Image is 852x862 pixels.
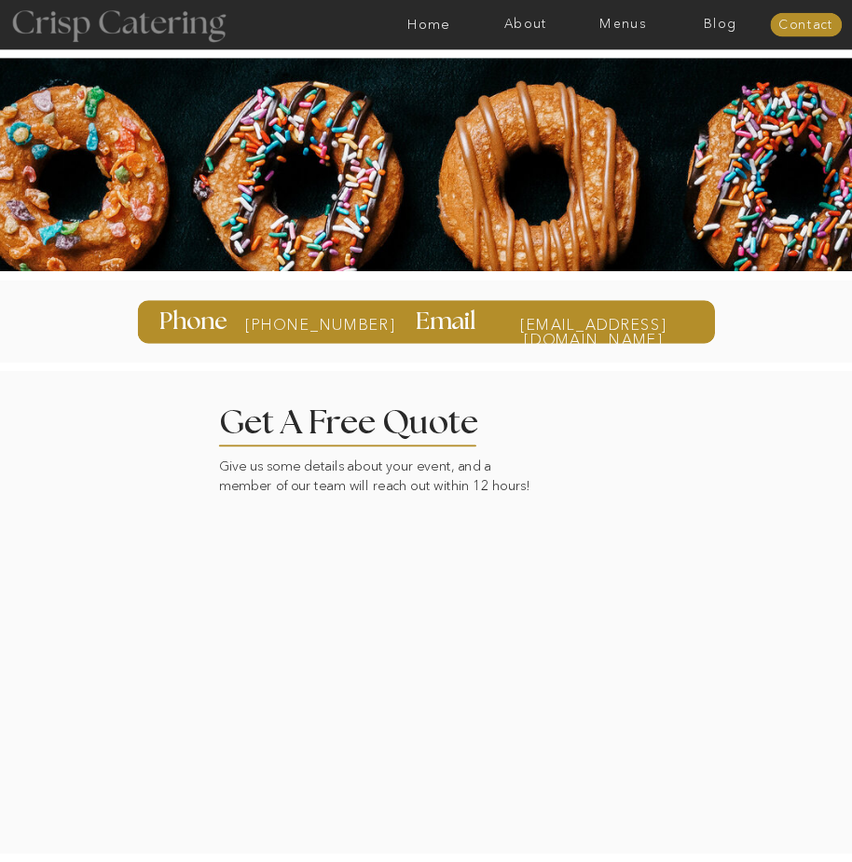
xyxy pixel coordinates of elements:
[219,406,521,432] h2: Get A Free Quote
[219,458,541,499] p: Give us some details about your event, and a member of our team will reach out within 12 hours!
[672,18,769,32] a: Blog
[416,310,481,333] h3: Email
[159,309,231,334] h3: Phone
[492,317,694,330] a: [EMAIL_ADDRESS][DOMAIN_NAME]
[245,317,358,333] a: [PHONE_NUMBER]
[379,18,476,32] a: Home
[770,19,842,33] a: Contact
[574,18,671,32] a: Menus
[477,18,574,32] a: About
